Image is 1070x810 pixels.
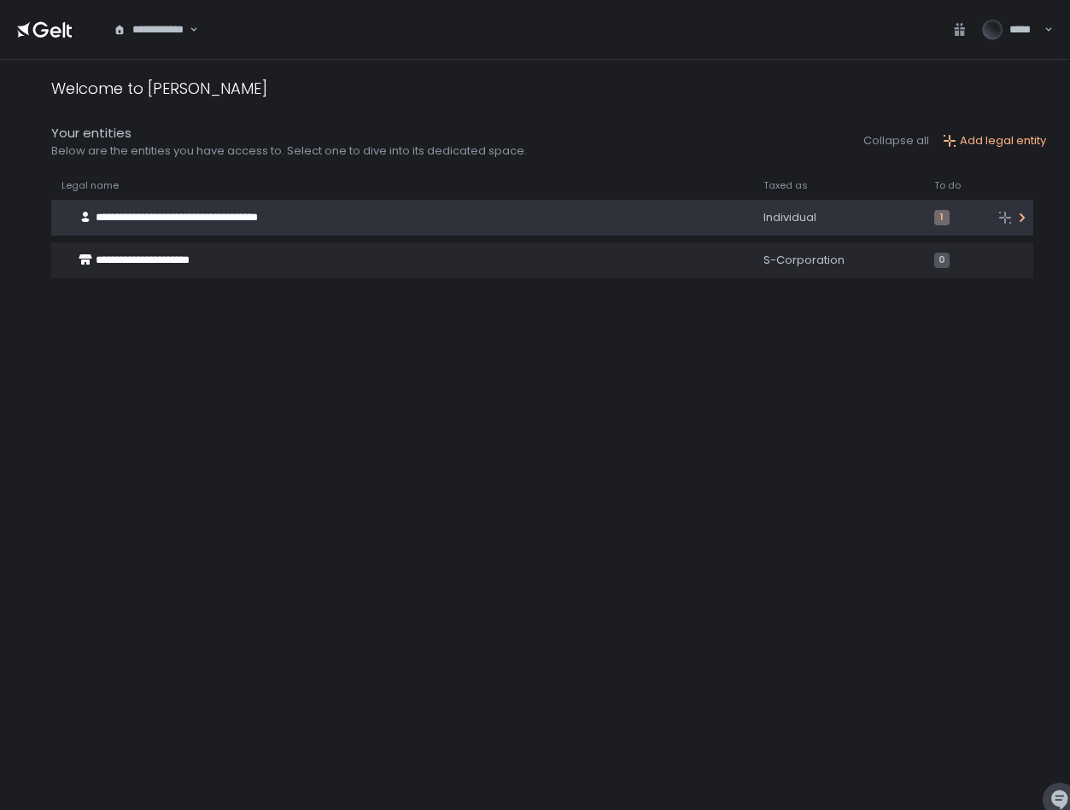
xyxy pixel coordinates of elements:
button: Collapse all [863,133,929,149]
div: Welcome to [PERSON_NAME] [51,77,267,100]
div: Search for option [102,12,198,48]
div: S-Corporation [763,253,914,268]
span: 1 [934,210,950,225]
span: Taxed as [763,179,808,192]
button: Add legal entity [943,133,1046,149]
div: Your entities [51,124,527,143]
span: Legal name [61,179,119,192]
div: Individual [763,210,914,225]
span: To do [934,179,961,192]
input: Search for option [187,21,188,38]
div: Below are the entities you have access to. Select one to dive into its dedicated space. [51,143,527,159]
span: 0 [934,253,950,268]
